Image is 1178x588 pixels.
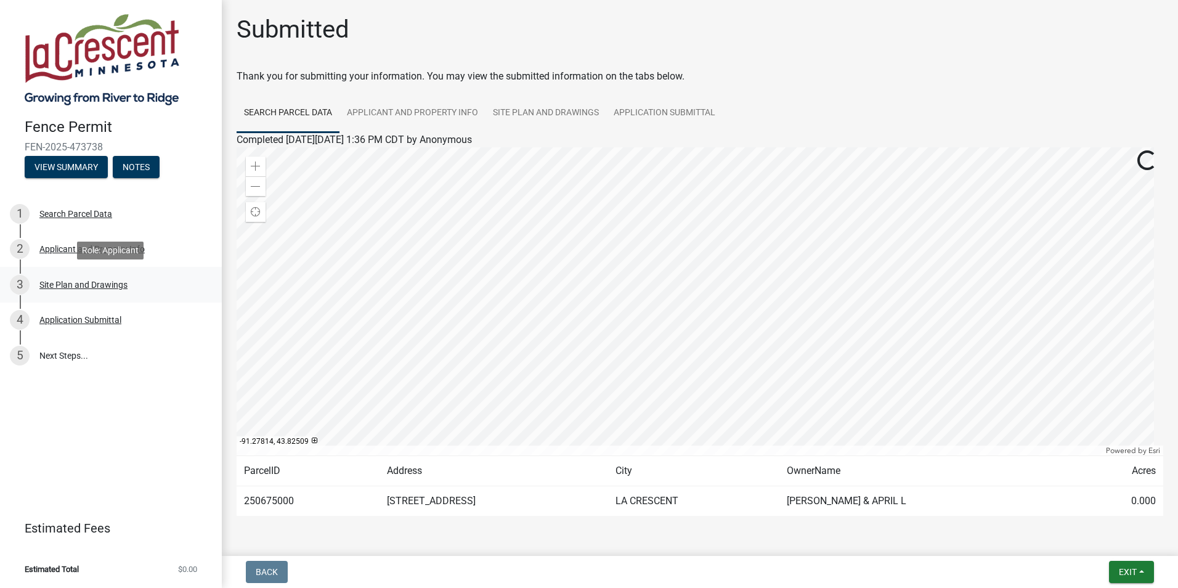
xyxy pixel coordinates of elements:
td: OwnerName [779,456,1076,486]
td: 0.000 [1076,486,1163,517]
button: Back [246,561,288,583]
td: Acres [1076,456,1163,486]
img: City of La Crescent, Minnesota [25,13,179,105]
div: Role: Applicant [77,242,144,259]
h1: Submitted [237,15,349,44]
div: Powered by [1103,446,1163,455]
div: Application Submittal [39,316,121,324]
a: Site Plan and Drawings [485,94,606,133]
td: ParcelID [237,456,380,486]
span: Exit [1119,567,1137,577]
a: Application Submittal [606,94,723,133]
span: Completed [DATE][DATE] 1:36 PM CDT by Anonymous [237,134,472,145]
div: Applicant and Property Info [39,245,145,253]
td: [PERSON_NAME] & APRIL L [779,486,1076,517]
td: Address [380,456,608,486]
span: Back [256,567,278,577]
wm-modal-confirm: Notes [113,163,160,173]
div: Thank you for submitting your information. You may view the submitted information on the tabs below. [237,69,1163,84]
div: 1 [10,204,30,224]
td: LA CRESCENT [608,486,779,517]
button: Exit [1109,561,1154,583]
a: Estimated Fees [10,516,202,541]
button: View Summary [25,156,108,178]
span: $0.00 [178,565,197,573]
td: City [608,456,779,486]
div: Zoom out [246,176,266,196]
div: Search Parcel Data [39,210,112,218]
a: Esri [1148,446,1160,455]
div: Zoom in [246,157,266,176]
h4: Fence Permit [25,118,212,136]
td: [STREET_ADDRESS] [380,486,608,517]
div: 2 [10,239,30,259]
div: 4 [10,310,30,330]
div: Site Plan and Drawings [39,280,128,289]
span: FEN-2025-473738 [25,141,197,153]
span: Estimated Total [25,565,79,573]
button: Notes [113,156,160,178]
div: 3 [10,275,30,295]
a: Search Parcel Data [237,94,339,133]
a: Applicant and Property Info [339,94,485,133]
wm-modal-confirm: Summary [25,163,108,173]
td: 250675000 [237,486,380,517]
div: 5 [10,346,30,365]
div: Find my location [246,202,266,222]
